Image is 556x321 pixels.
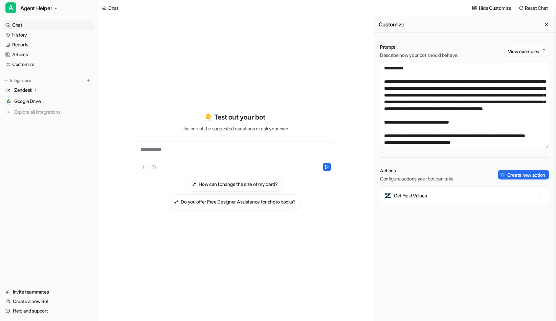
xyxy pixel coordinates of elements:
img: Do you offer Free Designer Assistance for photo books? [174,199,179,204]
img: customize [472,5,477,10]
a: History [3,30,94,40]
button: Reset Chat [517,3,551,13]
a: Customize [3,60,94,69]
img: Get Field Values icon [384,192,391,199]
a: Chat [3,20,94,30]
h3: Do you offer Free Designer Assistance for photo books? [181,198,295,205]
img: How can I change the size of my card? [192,181,197,187]
p: 👇 Test out your bot [204,112,265,122]
p: Actions [380,167,454,174]
a: Google DriveGoogle Drive [3,97,94,106]
a: Articles [3,50,94,59]
span: A [5,2,16,13]
h3: How can I change the size of my card? [199,180,278,188]
button: Do you offer Free Designer Assistance for photo books?Do you offer Free Designer Assistance for p... [170,194,299,209]
span: Agent Helper [20,3,52,13]
p: Get Field Values [394,192,427,199]
img: Zendesk [7,88,11,92]
h2: Customize [379,21,404,28]
button: View examples [505,46,549,56]
div: Chat [108,4,118,12]
img: Google Drive [7,99,11,103]
span: Google Drive [14,98,41,105]
p: Integrations [10,78,31,83]
p: Prompt [380,44,459,50]
span: Explore all integrations [14,107,92,117]
p: Describe how your bot should behave. [380,52,459,59]
p: Hide Customize [479,4,511,12]
img: menu_add.svg [86,78,91,83]
a: Explore all integrations [3,107,94,117]
button: Create new action [498,170,549,179]
button: How can I change the size of my card?How can I change the size of my card? [188,177,282,192]
img: create-action-icon.svg [501,172,505,177]
p: Use one of the suggested questions or ask your own [181,125,288,132]
p: Zendesk [14,87,32,93]
a: Reports [3,40,94,49]
button: Close flyout [542,20,551,28]
img: explore all integrations [5,109,12,115]
a: Invite teammates [3,287,94,297]
button: Hide Customize [470,3,514,13]
img: expand menu [4,78,9,83]
a: Help and support [3,306,94,316]
p: Configure actions your bot can take. [380,175,454,182]
button: Integrations [3,77,33,84]
a: Create a new Bot [3,297,94,306]
img: reset [519,5,524,10]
